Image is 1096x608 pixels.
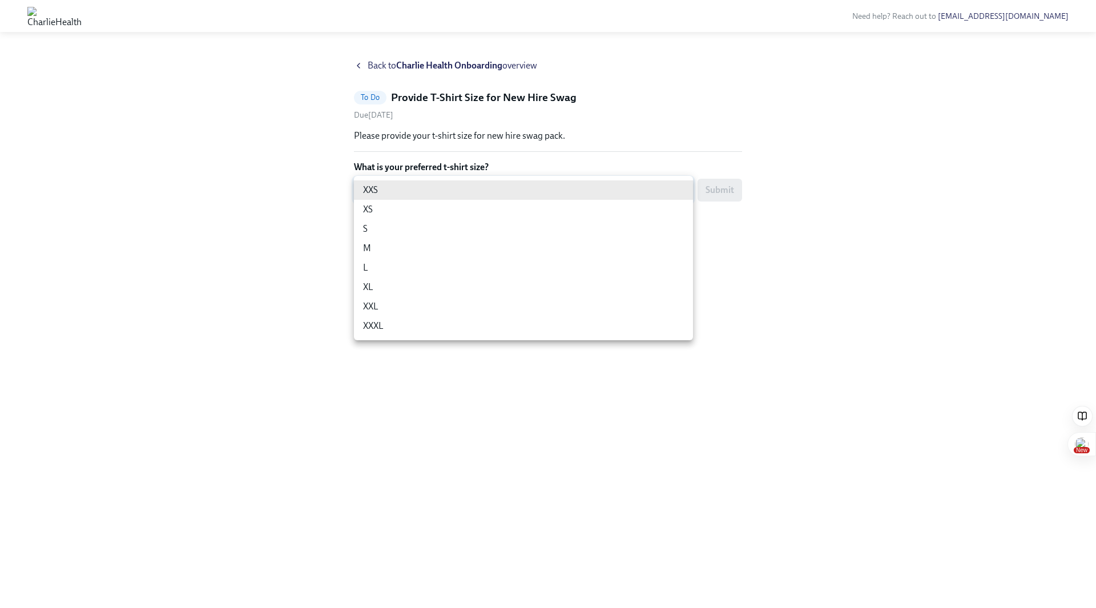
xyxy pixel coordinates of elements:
li: XS [354,200,693,219]
li: M [354,239,693,258]
li: XXL [354,297,693,316]
li: XXXL [354,316,693,336]
li: XXS [354,180,693,200]
li: XL [354,277,693,297]
li: S [354,219,693,239]
li: L [354,258,693,277]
